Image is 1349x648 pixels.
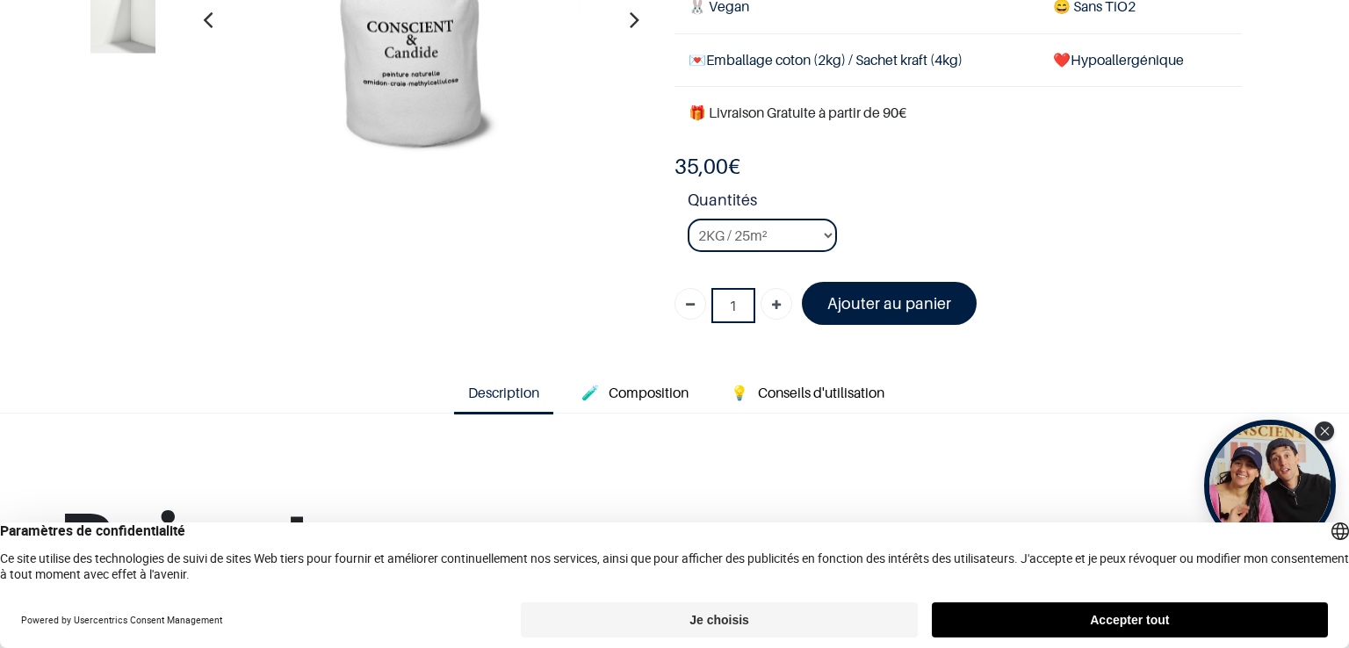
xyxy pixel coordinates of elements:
[689,51,706,68] span: 💌
[1204,420,1336,551] div: Tolstoy bubble widget
[731,384,748,401] span: 💡
[581,384,599,401] span: 🧪
[758,384,884,401] span: Conseils d'utilisation
[688,188,1242,219] strong: Quantités
[1315,421,1334,441] div: Close Tolstoy widget
[827,294,951,313] font: Ajouter au panier
[674,154,728,179] span: 35,00
[689,104,906,121] font: 🎁 Livraison Gratuite à partir de 90€
[1204,420,1336,551] div: Open Tolstoy widget
[674,33,1039,86] td: Emballage coton (2kg) / Sachet kraft (4kg)
[609,384,689,401] span: Composition
[761,288,792,320] a: Ajouter
[468,384,539,401] span: Description
[674,154,740,179] b: €
[802,282,977,325] a: Ajouter au panier
[1039,33,1242,86] td: ❤️Hypoallergénique
[1204,420,1336,551] div: Open Tolstoy
[15,15,68,68] button: Open chat widget
[674,288,706,320] a: Supprimer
